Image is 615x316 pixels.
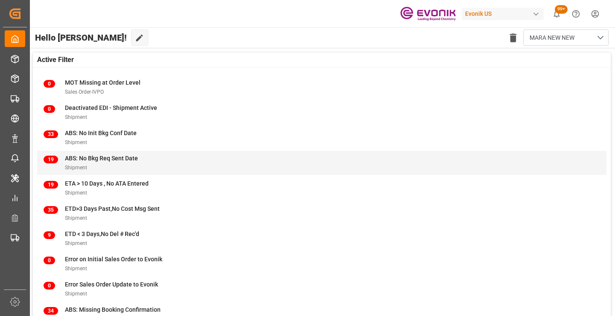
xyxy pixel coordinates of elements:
a: 35ETD>3 Days Past,No Cost Msg SentShipment [44,204,600,222]
span: Shipment [65,139,87,145]
span: Shipment [65,165,87,171]
span: 0 [44,105,55,113]
a: 0Error on Initial Sales Order to EvonikShipment [44,255,600,273]
span: Hello [PERSON_NAME]! [35,30,127,46]
span: ABS: No Init Bkg Conf Date [65,130,137,136]
span: MARA NEW NEW [530,33,574,42]
button: open menu [523,30,609,46]
button: Evonik US [462,6,547,22]
span: Sales Order-IVPO [65,89,104,95]
span: Shipment [65,215,87,221]
span: Error Sales Order Update to Evonik [65,281,158,288]
span: 19 [44,156,58,163]
span: Shipment [65,266,87,272]
a: 0Deactivated EDI - Shipment ActiveShipment [44,103,600,121]
span: Error on Initial Sales Order to Evonik [65,256,162,263]
span: Shipment [65,114,87,120]
span: 35 [44,206,58,214]
span: 9 [44,231,55,239]
span: 0 [44,282,55,289]
a: 0Error Sales Order Update to EvonikShipment [44,280,600,298]
span: MOT Missing at Order Level [65,79,141,86]
span: ETA > 10 Days , No ATA Entered [65,180,149,187]
span: 0 [44,257,55,264]
span: 19 [44,181,58,189]
a: 0MOT Missing at Order LevelSales Order-IVPO [44,78,600,96]
a: 19ETA > 10 Days , No ATA EnteredShipment [44,179,600,197]
span: Shipment [65,190,87,196]
span: ETD < 3 Days,No Del # Rec'd [65,230,139,237]
a: 19ABS: No Bkg Req Sent DateShipment [44,154,600,172]
span: 33 [44,130,58,138]
button: Help Center [566,4,586,24]
a: 33ABS: No Init Bkg Conf DateShipment [44,129,600,147]
span: Active Filter [37,55,74,65]
span: ETD>3 Days Past,No Cost Msg Sent [65,205,160,212]
div: Evonik US [462,8,544,20]
img: Evonik-brand-mark-Deep-Purple-RGB.jpeg_1700498283.jpeg [400,6,456,21]
span: Deactivated EDI - Shipment Active [65,104,157,111]
span: 34 [44,307,58,315]
span: Shipment [65,240,87,246]
span: ABS: No Bkg Req Sent Date [65,155,138,162]
span: ABS: Missing Booking Confirmation [65,306,161,313]
span: Shipment [65,291,87,297]
button: show 100 new notifications [547,4,566,24]
span: 0 [44,80,55,88]
span: 99+ [555,5,568,14]
a: 9ETD < 3 Days,No Del # Rec'dShipment [44,230,600,248]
